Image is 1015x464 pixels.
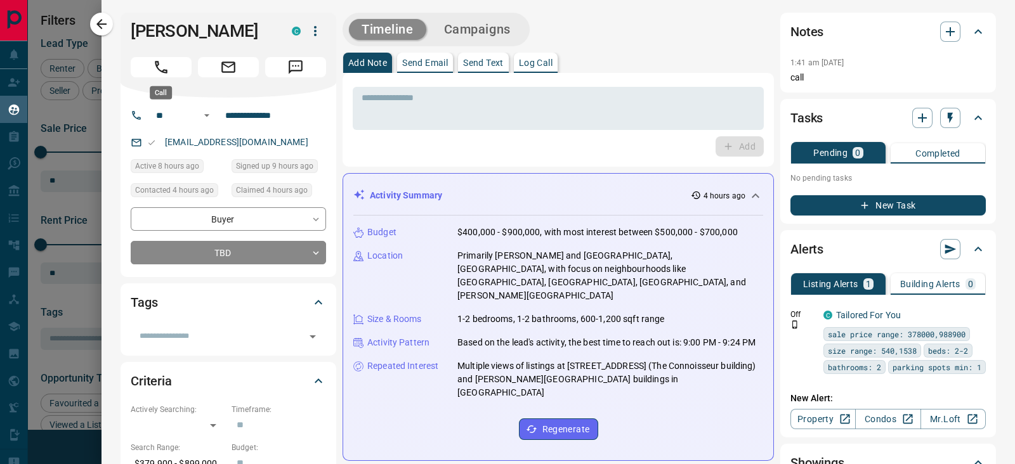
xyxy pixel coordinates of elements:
span: beds: 2-2 [928,344,968,357]
button: Timeline [349,19,426,40]
div: Call [150,86,172,100]
p: Off [790,309,816,320]
p: 1-2 bedrooms, 1-2 bathrooms, 600-1,200 sqft range [457,313,664,326]
div: Criteria [131,366,326,396]
button: Campaigns [431,19,523,40]
h2: Alerts [790,239,823,259]
div: Tue Oct 14 2025 [131,159,225,177]
span: Message [265,57,326,77]
p: Repeated Interest [367,359,438,373]
button: New Task [790,195,986,216]
a: Tailored For You [836,310,901,320]
a: Mr.Loft [920,409,986,429]
p: Actively Searching: [131,404,225,415]
button: Open [199,108,214,123]
div: Wed Oct 15 2025 [131,183,225,201]
p: Timeframe: [232,404,326,415]
span: size range: 540,1538 [828,344,917,357]
p: Activity Pattern [367,336,429,349]
p: New Alert: [790,392,986,405]
div: Tags [131,287,326,318]
div: Activity Summary4 hours ago [353,184,763,207]
h2: Notes [790,22,823,42]
a: [EMAIL_ADDRESS][DOMAIN_NAME] [165,137,308,147]
div: condos.ca [823,311,832,319]
p: Listing Alerts [803,280,858,288]
button: Regenerate [519,418,598,440]
p: 0 [968,280,973,288]
p: Pending [813,148,848,157]
h2: Criteria [131,371,172,391]
span: parking spots min: 1 [893,361,981,373]
p: No pending tasks [790,169,986,188]
span: bathrooms: 2 [828,361,881,373]
span: Contacted 4 hours ago [135,184,214,197]
p: Based on the lead's activity, the best time to reach out is: 9:00 PM - 9:24 PM [457,336,756,349]
svg: Email Valid [147,138,156,147]
span: Call [131,57,192,77]
p: Completed [915,149,960,158]
a: Property [790,409,856,429]
p: Budget [367,226,396,239]
p: 1:41 am [DATE] [790,58,844,67]
a: Condos [855,409,920,429]
button: Open [304,328,322,345]
p: 1 [866,280,871,288]
p: Multiple views of listings at [STREET_ADDRESS] (The Connoisseur building) and [PERSON_NAME][GEOGR... [457,359,763,399]
p: 4 hours ago [704,190,745,202]
svg: Push Notification Only [790,320,799,329]
h2: Tasks [790,108,823,128]
div: Wed Oct 15 2025 [232,183,326,201]
span: Active 8 hours ago [135,160,199,172]
p: Primarily [PERSON_NAME] and [GEOGRAPHIC_DATA], [GEOGRAPHIC_DATA], with focus on neighbourhoods li... [457,249,763,302]
p: Location [367,249,403,262]
p: Search Range: [131,442,225,453]
div: Buyer [131,207,326,231]
p: Size & Rooms [367,313,422,326]
p: Activity Summary [370,189,442,202]
h1: [PERSON_NAME] [131,21,273,41]
span: sale price range: 378000,988900 [828,328,966,340]
span: Claimed 4 hours ago [236,184,308,197]
p: Budget: [232,442,326,453]
p: 0 [855,148,860,157]
p: Add Note [348,58,387,67]
div: TBD [131,241,326,264]
p: call [790,71,986,84]
div: Alerts [790,234,986,264]
p: Building Alerts [900,280,960,288]
p: $400,000 - $900,000, with most interest between $500,000 - $700,000 [457,226,738,239]
p: Log Call [519,58,553,67]
div: Notes [790,16,986,47]
div: condos.ca [292,27,301,35]
span: Signed up 9 hours ago [236,160,313,172]
div: Tasks [790,103,986,133]
span: Email [198,57,259,77]
p: Send Email [402,58,448,67]
div: Tue Oct 14 2025 [232,159,326,177]
p: Send Text [463,58,504,67]
h2: Tags [131,292,157,313]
